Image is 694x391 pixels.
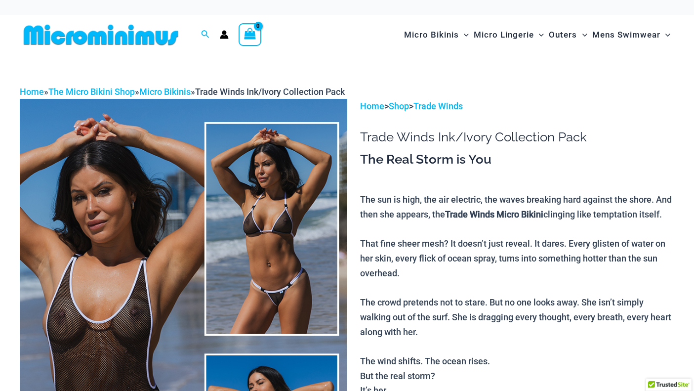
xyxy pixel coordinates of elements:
a: The Micro Bikini Shop [48,87,135,97]
a: OutersMenu ToggleMenu Toggle [547,20,590,50]
span: Trade Winds Ink/Ivory Collection Pack [195,87,345,97]
h3: The Real Storm is You [360,151,674,168]
a: Mens SwimwearMenu ToggleMenu Toggle [590,20,673,50]
span: Menu Toggle [459,22,469,47]
h1: Trade Winds Ink/Ivory Collection Pack [360,130,674,145]
span: Mens Swimwear [592,22,660,47]
b: Trade Winds Micro Bikini [445,209,543,219]
a: Trade Winds [413,101,463,111]
span: Micro Lingerie [474,22,534,47]
span: » » » [20,87,345,97]
a: Home [360,101,384,111]
a: Account icon link [220,30,229,39]
p: > > [360,99,674,114]
a: Shop [389,101,409,111]
a: Micro LingerieMenu ToggleMenu Toggle [471,20,546,50]
a: Search icon link [201,29,210,41]
nav: Site Navigation [400,18,674,51]
span: Menu Toggle [660,22,670,47]
span: Outers [549,22,577,47]
span: Menu Toggle [577,22,587,47]
a: Micro BikinisMenu ToggleMenu Toggle [402,20,471,50]
a: Home [20,87,44,97]
span: Menu Toggle [534,22,544,47]
a: View Shopping Cart, empty [239,23,261,46]
img: MM SHOP LOGO FLAT [20,24,182,46]
span: Micro Bikinis [404,22,459,47]
a: Micro Bikinis [139,87,191,97]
